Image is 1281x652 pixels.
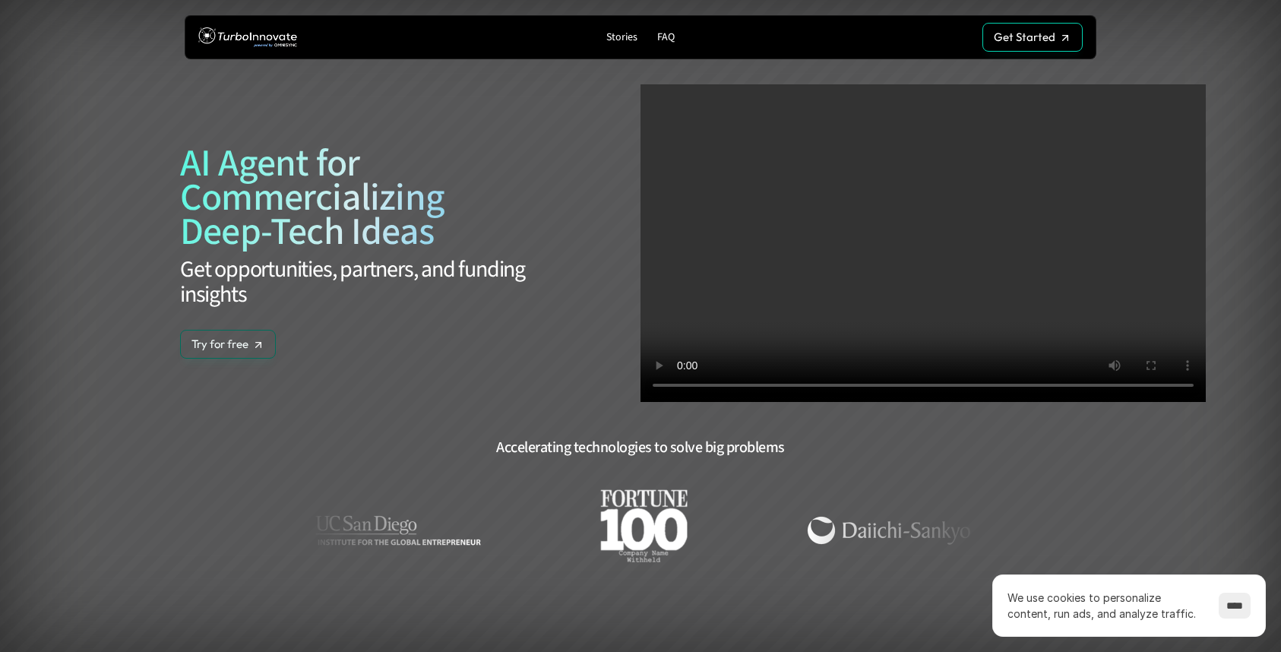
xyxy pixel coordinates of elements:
[1007,590,1204,622] p: We use cookies to personalize content, run ads, and analyze traffic.
[657,31,675,44] p: FAQ
[982,23,1083,52] a: Get Started
[651,27,681,48] a: FAQ
[198,24,297,52] img: TurboInnovate Logo
[994,30,1055,44] p: Get Started
[606,31,637,44] p: Stories
[600,27,644,48] a: Stories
